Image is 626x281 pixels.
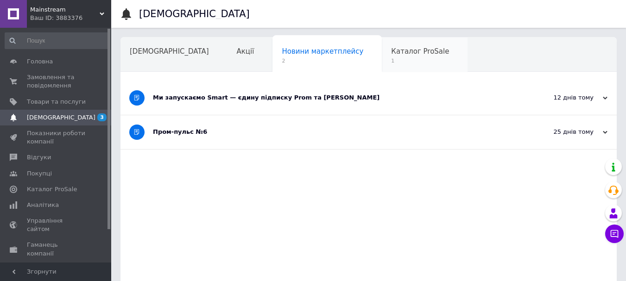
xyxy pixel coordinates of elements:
[139,8,250,19] h1: [DEMOGRAPHIC_DATA]
[153,94,515,102] div: Ми запускаємо Smart — єдину підписку Prom та [PERSON_NAME]
[30,6,100,14] span: Mainstream
[30,14,111,22] div: Ваш ID: 3883376
[515,128,607,136] div: 25 днів тому
[97,113,107,121] span: 3
[27,113,95,122] span: [DEMOGRAPHIC_DATA]
[27,185,77,194] span: Каталог ProSale
[515,94,607,102] div: 12 днів тому
[27,201,59,209] span: Аналітика
[27,241,86,257] span: Гаманець компанії
[27,98,86,106] span: Товари та послуги
[605,225,624,243] button: Чат з покупцем
[27,153,51,162] span: Відгуки
[27,217,86,233] span: Управління сайтом
[27,57,53,66] span: Головна
[237,47,254,56] span: Акції
[27,73,86,90] span: Замовлення та повідомлення
[27,169,52,178] span: Покупці
[282,47,363,56] span: Новини маркетплейсу
[391,47,449,56] span: Каталог ProSale
[391,57,449,64] span: 1
[153,128,515,136] div: Пром-пульс №6
[5,32,109,49] input: Пошук
[282,57,363,64] span: 2
[27,129,86,146] span: Показники роботи компанії
[130,47,209,56] span: [DEMOGRAPHIC_DATA]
